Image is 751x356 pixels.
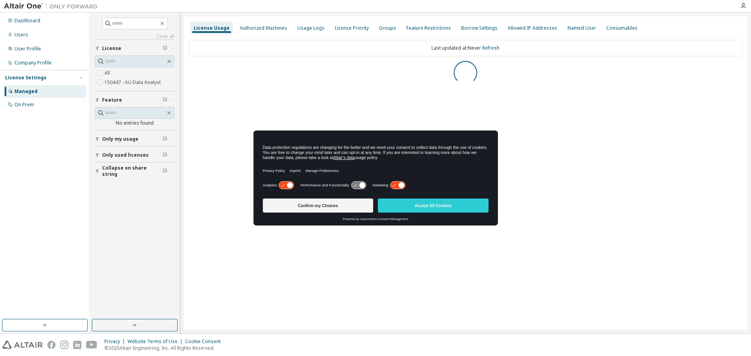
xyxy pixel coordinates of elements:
[14,102,34,108] div: On Prem
[163,45,167,52] span: Clear filter
[163,97,167,103] span: Clear filter
[163,152,167,158] span: Clear filter
[297,25,325,31] div: Usage Logs
[163,136,167,142] span: Clear filter
[95,120,174,126] div: No entries found
[95,163,174,180] button: Collapse on share string
[14,18,40,24] div: Dashboard
[104,68,111,78] label: All
[14,60,52,66] div: Company Profile
[194,25,230,31] div: License Usage
[189,40,742,56] div: Last updated at: Never
[508,25,557,31] div: Allowed IP Addresses
[60,341,68,349] img: instagram.svg
[128,338,185,345] div: Website Terms of Use
[568,25,596,31] div: Named User
[102,136,138,142] span: Only my usage
[482,45,499,51] a: Refresh
[95,33,174,39] a: Clear all
[47,341,56,349] img: facebook.svg
[95,40,174,57] button: License
[4,2,102,10] img: Altair One
[95,131,174,148] button: Only my usage
[163,168,167,174] span: Clear filter
[185,338,225,345] div: Cookie Consent
[14,32,28,38] div: Users
[14,88,38,95] div: Managed
[102,165,163,177] span: Collapse on share string
[461,25,498,31] div: Borrow Settings
[2,341,43,349] img: altair_logo.svg
[104,78,162,87] label: 150447 - AU Data Analyst
[95,147,174,164] button: Only used licenses
[335,25,369,31] div: License Priority
[95,91,174,109] button: Feature
[14,46,41,52] div: User Profile
[5,75,47,81] div: License Settings
[73,341,81,349] img: linkedin.svg
[102,97,122,103] span: Feature
[406,25,451,31] div: Feature Restrictions
[104,338,128,345] div: Privacy
[86,341,97,349] img: youtube.svg
[102,152,149,158] span: Only used licenses
[240,25,287,31] div: Authorized Machines
[606,25,638,31] div: Consumables
[102,45,121,52] span: License
[379,25,396,31] div: Groups
[104,345,225,351] p: © 2025 Altair Engineering, Inc. All Rights Reserved.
